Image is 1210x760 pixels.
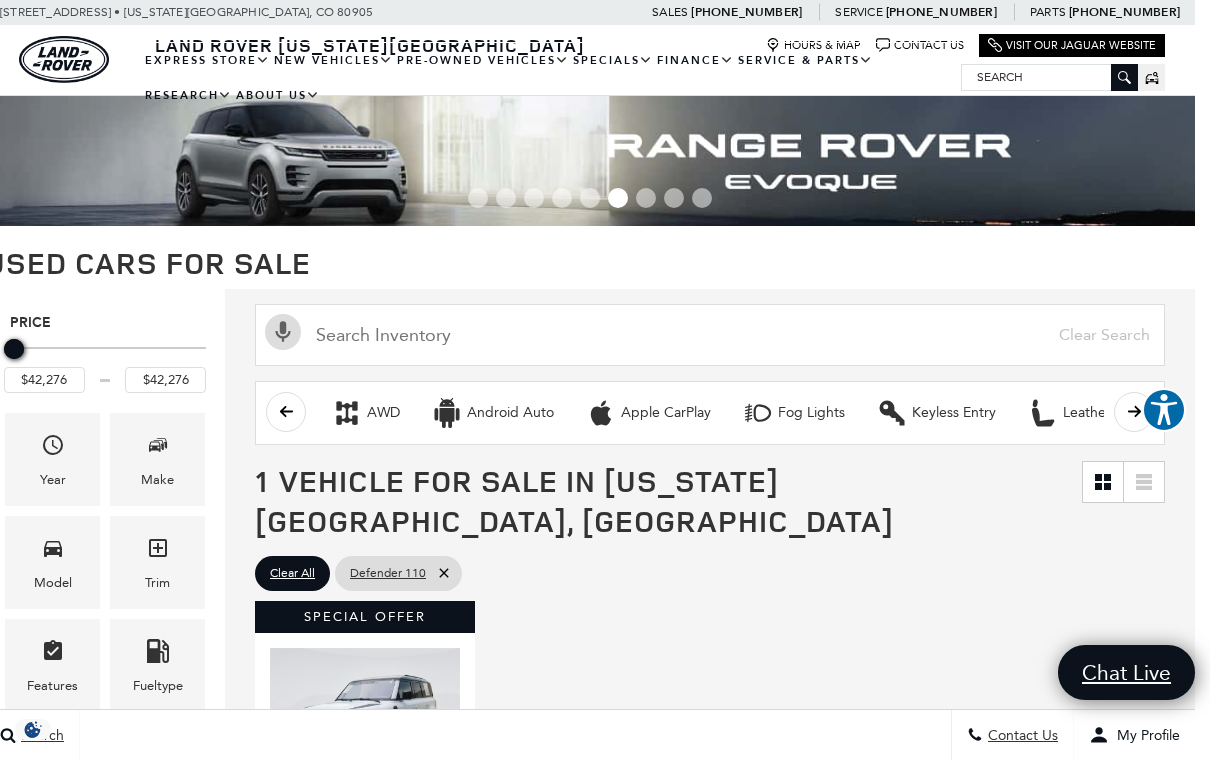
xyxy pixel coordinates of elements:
[41,531,65,572] span: Model
[524,188,544,208] span: Go to slide 3
[1063,404,1149,422] div: Leather Seats
[988,38,1156,53] a: Visit Our Jaguar Website
[876,38,964,53] a: Contact Us
[10,719,56,740] img: Opt-Out Icon
[145,572,170,594] div: Trim
[367,404,400,422] div: AWD
[272,43,395,78] a: New Vehicles
[110,516,205,609] div: TrimTrim
[395,43,571,78] a: Pre-Owned Vehicles
[19,36,109,83] a: land-rover
[552,188,572,208] span: Go to slide 4
[608,188,628,208] span: Go to slide 6
[1109,727,1180,744] span: My Profile
[41,634,65,675] span: Features
[270,561,315,586] span: Clear All
[691,4,802,20] a: [PHONE_NUMBER]
[10,314,200,332] h5: Price
[10,719,56,740] section: Click to Open Cookie Consent Modal
[255,304,1165,366] input: Search Inventory
[877,398,907,428] div: Keyless Entry
[265,314,301,350] svg: Click to toggle on voice search
[266,392,306,432] button: scroll left
[835,5,882,19] span: Service
[141,469,174,491] div: Make
[1069,4,1180,20] a: [PHONE_NUMBER]
[155,33,585,57] span: Land Rover [US_STATE][GEOGRAPHIC_DATA]
[234,78,322,113] a: About Us
[586,398,616,428] div: Apple CarPlay
[146,531,170,572] span: Trim
[133,675,183,697] div: Fueltype
[575,392,722,434] button: Apple CarPlayApple CarPlay
[1028,398,1058,428] div: Leather Seats
[40,469,66,491] div: Year
[5,516,100,609] div: ModelModel
[1142,388,1186,432] button: Explore your accessibility options
[664,188,684,208] span: Go to slide 8
[1017,392,1160,434] button: Leather SeatsLeather Seats
[143,78,234,113] a: Research
[143,43,961,113] nav: Main Navigation
[736,43,875,78] a: Service & Parts
[255,601,475,633] div: Special Offer
[621,404,711,422] div: Apple CarPlay
[321,392,411,434] button: AWDAWD
[1074,710,1195,760] button: Open user profile menu
[110,413,205,506] div: MakeMake
[432,398,462,428] div: Android Auto
[1072,659,1181,686] span: Chat Live
[125,367,206,393] input: Maximum
[5,619,100,712] div: FeaturesFeatures
[778,404,845,422] div: Fog Lights
[27,675,78,697] div: Features
[4,332,206,393] div: Price
[332,398,362,428] div: AWD
[468,188,488,208] span: Go to slide 1
[692,188,712,208] span: Go to slide 9
[962,65,1137,89] input: Search
[766,38,861,53] a: Hours & Map
[4,339,24,359] div: Maximum Price
[743,398,773,428] div: Fog Lights
[255,460,894,541] span: 1 Vehicle for Sale in [US_STATE][GEOGRAPHIC_DATA], [GEOGRAPHIC_DATA]
[110,619,205,712] div: FueltypeFueltype
[34,572,72,594] div: Model
[652,5,688,19] span: Sales
[1083,462,1123,502] a: Grid View
[983,727,1058,744] span: Contact Us
[866,392,1007,434] button: Keyless EntryKeyless Entry
[143,43,272,78] a: EXPRESS STORE
[421,392,565,434] button: Android AutoAndroid Auto
[350,561,426,586] span: Defender 110
[732,392,856,434] button: Fog LightsFog Lights
[467,404,554,422] div: Android Auto
[1030,5,1066,19] span: Parts
[1114,392,1154,432] button: scroll right
[19,36,109,83] img: Land Rover
[4,367,85,393] input: Minimum
[1058,645,1195,700] a: Chat Live
[143,33,597,57] a: Land Rover [US_STATE][GEOGRAPHIC_DATA]
[886,4,997,20] a: [PHONE_NUMBER]
[1142,388,1186,436] aside: Accessibility Help Desk
[571,43,655,78] a: Specials
[496,188,516,208] span: Go to slide 2
[146,428,170,469] span: Make
[655,43,736,78] a: Finance
[5,413,100,506] div: YearYear
[636,188,656,208] span: Go to slide 7
[580,188,600,208] span: Go to slide 5
[146,634,170,675] span: Fueltype
[912,404,996,422] div: Keyless Entry
[41,428,65,469] span: Year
